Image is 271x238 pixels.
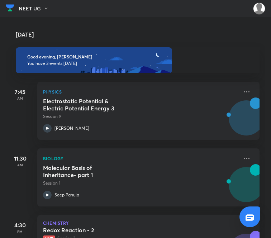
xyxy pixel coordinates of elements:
p: AM [6,96,34,100]
p: [PERSON_NAME] [54,125,89,132]
p: You have 3 events [DATE] [27,61,248,66]
h5: Redox Reaction - 2 [43,227,132,234]
p: Biology [43,154,238,163]
img: Amisha Rani [253,3,265,15]
h6: Good evening, [PERSON_NAME] [27,54,248,59]
img: Company Logo [6,3,14,13]
p: Chemistry [43,221,254,225]
h5: 7:45 [6,87,34,96]
h5: Electrostatic Potential & Electric Potential Energy 3 [43,97,132,112]
p: Session 1 [43,180,238,186]
h4: [DATE] [16,32,267,37]
p: PM [6,229,34,234]
p: Session 9 [43,113,238,120]
p: AM [6,163,34,167]
img: Avatar [229,104,263,139]
img: unacademy [220,164,260,214]
p: Seep Pahuja [54,192,79,198]
a: Company Logo [6,3,14,15]
h5: Molecular Basis of Inheritance- part 1 [43,164,132,178]
img: evening [16,47,172,73]
button: NEET UG [19,3,53,14]
p: Physics [43,87,238,96]
h5: 11:30 [6,154,34,163]
h5: 4:30 [6,221,34,229]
